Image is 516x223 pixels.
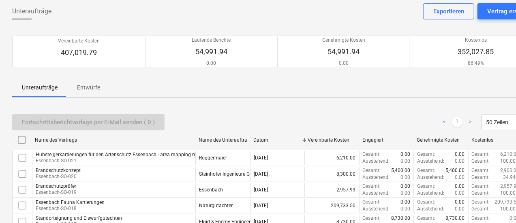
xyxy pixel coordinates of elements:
[400,199,410,206] p: 0.00
[36,157,233,164] p: Essenbach-SO-021
[400,151,410,158] p: 0.00
[475,184,516,223] iframe: Chat Widget
[304,183,359,197] div: 2,957.99
[199,187,223,193] div: Essenbach
[35,137,192,143] div: Name des Vertrags
[363,183,381,190] p: Gesamt :
[192,60,231,67] p: 0.00
[254,187,268,193] div: [DATE]
[433,6,464,17] div: Exportieren
[455,199,465,206] p: 0.00
[446,167,465,174] p: 5,400.00
[363,199,381,206] p: Gesamt :
[465,117,475,127] a: Next page
[254,171,268,177] div: [DATE]
[363,174,390,181] p: Ausstehend :
[36,215,122,221] div: Standorteignung und Eiswurfgutachten
[417,206,444,212] p: Ausstehend :
[58,48,100,57] p: 407,019.79
[192,37,231,44] p: Laufende Berichte
[458,37,494,44] p: Kostenlos
[446,215,465,222] p: 8,730.00
[363,158,390,165] p: Ausstehend :
[304,199,359,212] div: 209,733.50
[199,171,261,177] div: Steinhofer Ingenieure GmbH
[455,190,465,197] p: 0.00
[363,215,381,222] p: Gesamt :
[58,38,100,45] p: Vereinbarte Kosten
[77,83,100,92] p: Entwürfe
[36,189,77,196] p: Essenbach-SO-019
[417,174,444,181] p: Ausstehend :
[417,151,435,158] p: Gesamt :
[455,158,465,165] p: 0.00
[199,155,227,161] div: Roggermaier
[458,47,494,57] p: 352,027.85
[36,173,81,180] p: Essenbach-SO-020
[363,151,381,158] p: Gesamt :
[36,152,233,157] div: Hubsteigerkartierungen für den Artenschutz Essenbach - area mapping renting Equipment
[417,167,435,174] p: Gesamt :
[199,203,233,208] div: Naturgutachter
[417,199,435,206] p: Gesamt :
[391,167,410,174] p: 5,400.00
[322,60,365,67] p: 0.00
[455,174,465,181] p: 0.00
[254,155,268,161] div: [DATE]
[36,183,77,189] div: Brandschutzprüfer
[417,158,444,165] p: Ausstehend :
[308,137,356,143] div: Vereinbarte Kosten
[472,151,490,158] p: Gesamt :
[199,137,247,143] div: Name des Unterauftragnehmers
[12,6,51,16] span: Unteraufträge
[455,151,465,158] p: 0.00
[423,3,474,19] button: Exportieren
[400,206,410,212] p: 0.00
[192,47,231,57] p: 54,991.94
[417,190,444,197] p: Ausstehend :
[472,174,490,181] p: Gesamt :
[36,205,105,212] p: Essenbach-SO-018
[304,151,359,165] div: 6,210.00
[475,184,516,223] div: Chat-Widget
[455,206,465,212] p: 0.00
[363,206,390,212] p: Ausstehend :
[452,117,462,127] a: Page 1 is your current page
[417,183,435,190] p: Gesamt :
[400,190,410,197] p: 0.00
[254,203,268,208] div: [DATE]
[391,215,410,222] p: 8,730.00
[363,190,390,197] p: Ausstehend :
[439,117,449,127] a: Previous page
[22,83,58,92] p: Unteraufträge
[417,137,465,143] div: Genehmigte Kosten
[472,206,490,212] p: Gesamt :
[322,37,365,44] p: Genehmigte Kosten
[400,183,410,190] p: 0.00
[304,167,359,181] div: 8,300.00
[400,158,410,165] p: 0.00
[362,137,411,143] div: Engagiert
[472,158,490,165] p: Gesamt :
[417,215,435,222] p: Gesamt :
[472,190,490,197] p: Gesamt :
[253,137,302,143] div: Datum
[472,167,490,174] p: Gesamt :
[472,199,490,206] p: Gesamt :
[322,47,365,57] p: 54,991.94
[36,200,105,205] div: Essenbach Fauna Kartierungen
[36,168,81,173] div: Brandschutzkonzept
[472,183,490,190] p: Gesamt :
[472,215,490,222] p: Gesamt :
[400,174,410,181] p: 0.00
[458,60,494,67] p: 86.49%
[363,167,381,174] p: Gesamt :
[455,183,465,190] p: 0.00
